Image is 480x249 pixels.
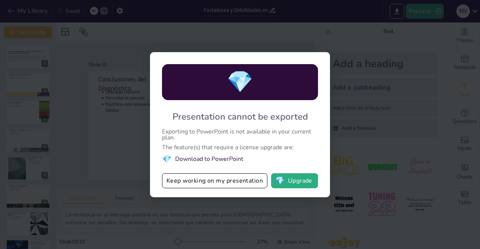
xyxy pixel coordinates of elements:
span: diamond [162,154,171,164]
div: Exporting to PowerPoint is not available in your current plan. [162,129,318,141]
span: diamond [275,177,285,184]
button: Keep working on my presentation [162,173,267,188]
button: diamondUpgrade [271,173,318,188]
span: diamond [227,67,253,96]
div: The feature(s) that require a license upgrade are: [162,144,318,150]
div: Presentation cannot be exported [172,111,308,123]
li: Download to PowerPoint [162,154,318,164]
